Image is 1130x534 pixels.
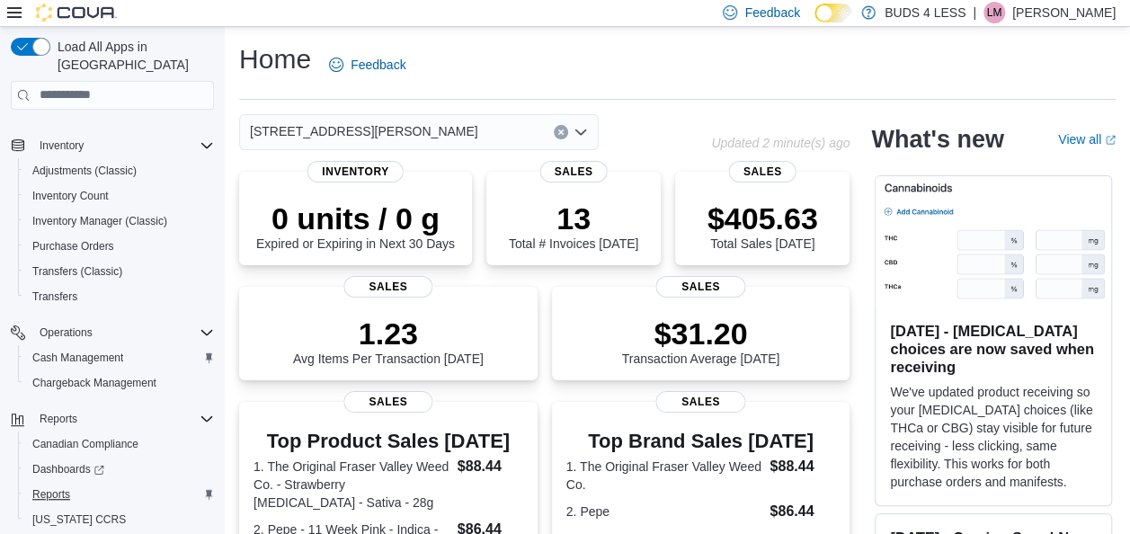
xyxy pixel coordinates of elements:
[293,316,484,366] div: Avg Items Per Transaction [DATE]
[40,138,84,153] span: Inventory
[32,322,100,343] button: Operations
[707,200,818,251] div: Total Sales [DATE]
[256,200,455,251] div: Expired or Expiring in Next 30 Days
[32,322,214,343] span: Operations
[25,372,164,394] a: Chargeback Management
[4,320,221,345] button: Operations
[1105,135,1116,146] svg: External link
[566,458,763,494] dt: 1. The Original Fraser Valley Weed Co.
[18,482,221,507] button: Reports
[40,325,93,340] span: Operations
[18,183,221,209] button: Inventory Count
[32,214,167,228] span: Inventory Manager (Classic)
[18,259,221,284] button: Transfers (Classic)
[987,2,1002,23] span: LM
[814,22,815,23] span: Dark Mode
[25,185,214,207] span: Inventory Count
[32,462,104,476] span: Dashboards
[729,161,796,182] span: Sales
[890,322,1097,376] h3: [DATE] - [MEDICAL_DATA] choices are now saved when receiving
[32,264,122,279] span: Transfers (Classic)
[343,276,432,298] span: Sales
[25,185,116,207] a: Inventory Count
[32,189,109,203] span: Inventory Count
[32,512,126,527] span: [US_STATE] CCRS
[351,56,405,74] span: Feedback
[32,239,114,254] span: Purchase Orders
[770,456,835,477] dd: $88.44
[4,406,221,432] button: Reports
[25,347,130,369] a: Cash Management
[885,2,965,23] p: BUDS 4 LESS
[25,433,146,455] a: Canadian Compliance
[25,236,214,257] span: Purchase Orders
[711,136,850,150] p: Updated 2 minute(s) ago
[509,200,638,251] div: Total # Invoices [DATE]
[4,133,221,158] button: Inventory
[18,457,221,482] a: Dashboards
[18,432,221,457] button: Canadian Compliance
[814,4,852,22] input: Dark Mode
[18,158,221,183] button: Adjustments (Classic)
[18,284,221,309] button: Transfers
[25,458,214,480] span: Dashboards
[25,509,133,530] a: [US_STATE] CCRS
[25,160,214,182] span: Adjustments (Classic)
[656,391,745,413] span: Sales
[25,160,144,182] a: Adjustments (Classic)
[25,286,85,307] a: Transfers
[25,433,214,455] span: Canadian Compliance
[770,501,835,522] dd: $86.44
[890,383,1097,491] p: We've updated product receiving so your [MEDICAL_DATA] choices (like THCa or CBG) stay visible fo...
[566,431,836,452] h3: Top Brand Sales [DATE]
[25,347,214,369] span: Cash Management
[622,316,780,366] div: Transaction Average [DATE]
[744,4,799,22] span: Feedback
[25,286,214,307] span: Transfers
[25,261,214,282] span: Transfers (Classic)
[973,2,976,23] p: |
[18,209,221,234] button: Inventory Manager (Classic)
[25,236,121,257] a: Purchase Orders
[18,370,221,396] button: Chargeback Management
[574,125,588,139] button: Open list of options
[254,458,450,512] dt: 1. The Original Fraser Valley Weed Co. - Strawberry [MEDICAL_DATA] - Sativa - 28g
[343,391,432,413] span: Sales
[32,164,137,178] span: Adjustments (Classic)
[1058,132,1116,147] a: View allExternal link
[871,125,1003,154] h2: What's new
[32,487,70,502] span: Reports
[25,458,111,480] a: Dashboards
[307,161,404,182] span: Inventory
[32,351,123,365] span: Cash Management
[239,41,311,77] h1: Home
[50,38,214,74] span: Load All Apps in [GEOGRAPHIC_DATA]
[554,125,568,139] button: Clear input
[25,372,214,394] span: Chargeback Management
[18,345,221,370] button: Cash Management
[18,507,221,532] button: [US_STATE] CCRS
[622,316,780,352] p: $31.20
[32,376,156,390] span: Chargeback Management
[322,47,413,83] a: Feedback
[25,484,77,505] a: Reports
[256,200,455,236] p: 0 units / 0 g
[25,261,129,282] a: Transfers (Classic)
[25,210,174,232] a: Inventory Manager (Classic)
[254,431,523,452] h3: Top Product Sales [DATE]
[32,135,91,156] button: Inventory
[25,484,214,505] span: Reports
[509,200,638,236] p: 13
[32,437,138,451] span: Canadian Compliance
[32,135,214,156] span: Inventory
[983,2,1005,23] div: Lauren Mallett
[40,412,77,426] span: Reports
[32,408,85,430] button: Reports
[18,234,221,259] button: Purchase Orders
[1012,2,1116,23] p: [PERSON_NAME]
[32,408,214,430] span: Reports
[32,289,77,304] span: Transfers
[25,210,214,232] span: Inventory Manager (Classic)
[36,4,117,22] img: Cova
[293,316,484,352] p: 1.23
